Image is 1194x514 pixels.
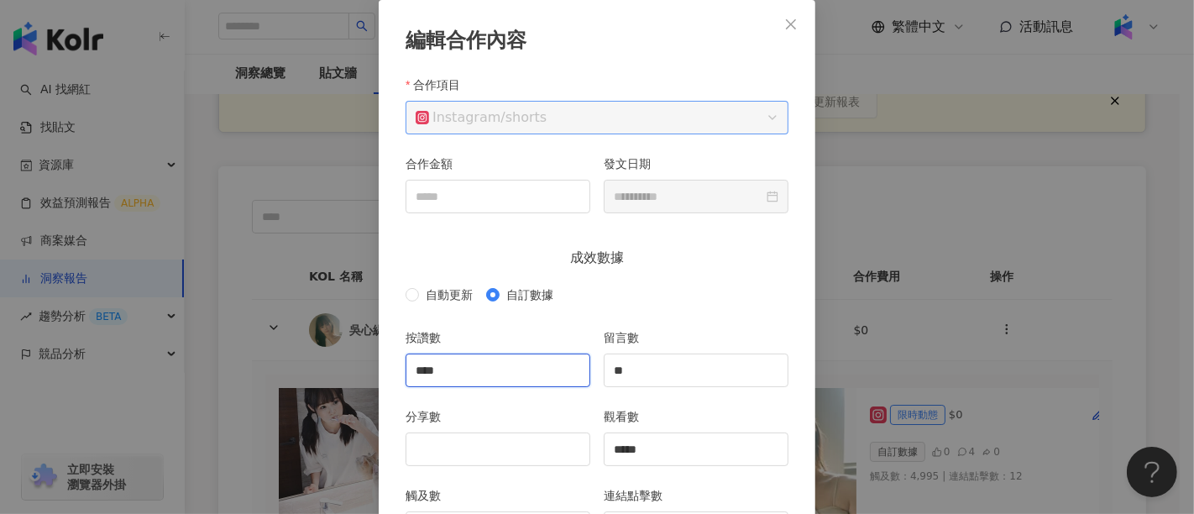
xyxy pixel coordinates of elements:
[604,155,663,173] label: 發文日期
[416,102,778,134] span: / shorts
[406,433,589,465] input: 分享數
[605,433,788,465] input: 觀看數
[406,76,473,94] label: 合作項目
[406,328,453,347] label: 按讚數
[605,354,788,386] input: 留言數
[604,407,652,426] label: 觀看數
[604,486,675,505] label: 連結點擊數
[406,155,465,173] label: 合作金額
[557,247,637,268] span: 成效數據
[784,18,798,31] span: close
[406,354,589,386] input: 按讚數
[604,328,652,347] label: 留言數
[406,486,453,505] label: 觸及數
[419,286,479,304] span: 自動更新
[406,27,788,55] div: 編輯合作內容
[774,8,808,41] button: Close
[500,286,560,304] span: 自訂數據
[406,181,589,212] input: 合作金額
[416,102,500,134] div: Instagram
[614,187,763,206] input: 發文日期
[406,407,453,426] label: 分享數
